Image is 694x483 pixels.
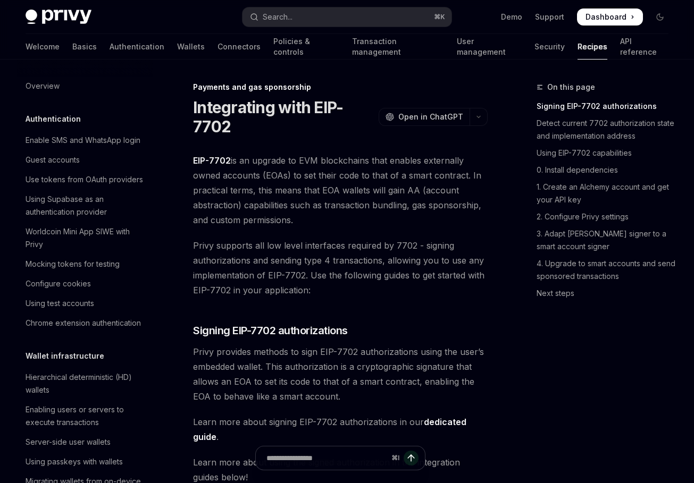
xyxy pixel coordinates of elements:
[537,162,677,179] a: 0. Install dependencies
[17,222,153,254] a: Worldcoin Mini App SIWE with Privy
[17,77,153,96] a: Overview
[273,34,339,60] a: Policies & controls
[17,131,153,150] a: Enable SMS and WhatsApp login
[26,436,111,448] div: Server-side user wallets
[26,80,60,92] div: Overview
[26,350,104,362] h5: Wallet infrastructure
[26,134,140,147] div: Enable SMS and WhatsApp login
[398,112,463,122] span: Open in ChatGPT
[17,400,153,432] a: Enabling users or servers to execute transactions
[537,225,677,255] a: 3. Adapt [PERSON_NAME] signer to a smart account signer
[193,414,488,444] span: Learn more about signing EIP-7702 authorizations in our .
[17,170,153,189] a: Use tokens from OAuth providers
[193,344,488,404] span: Privy provides methods to sign EIP-7702 authorizations using the user’s embedded wallet. This aut...
[193,238,488,298] span: Privy supports all low level interfaces required by 7702 - signing authorizations and sending typ...
[26,371,147,396] div: Hierarchical deterministic (HD) wallets
[193,323,348,338] span: Signing EIP-7702 authorizations
[17,274,153,293] a: Configure cookies
[547,81,595,94] span: On this page
[26,173,143,186] div: Use tokens from OAuth providers
[26,225,147,251] div: Worldcoin Mini App SIWE with Privy
[26,193,147,218] div: Using Supabase as an authentication provider
[537,179,677,208] a: 1. Create an Alchemy account and get your API key
[26,403,147,429] div: Enabling users or servers to execute transactions
[218,34,261,60] a: Connectors
[17,294,153,313] a: Using test accounts
[534,34,565,60] a: Security
[17,150,153,170] a: Guest accounts
[177,34,205,60] a: Wallets
[26,455,123,468] div: Using passkeys with wallets
[577,9,643,26] a: Dashboard
[17,368,153,400] a: Hierarchical deterministic (HD) wallets
[17,433,153,452] a: Server-side user wallets
[26,154,80,166] div: Guest accounts
[263,11,292,23] div: Search...
[26,258,120,270] div: Mocking tokens for testing
[193,82,488,92] div: Payments and gas sponsorship
[193,155,231,166] a: EIP-7702
[266,446,387,470] input: Ask a question...
[26,34,60,60] a: Welcome
[17,255,153,274] a: Mocking tokens for testing
[578,34,607,60] a: Recipes
[404,451,419,465] button: Send message
[434,13,445,21] span: ⌘ K
[537,115,677,145] a: Detect current 7702 authorization state and implementation address
[72,34,97,60] a: Basics
[26,113,81,125] h5: Authentication
[651,9,668,26] button: Toggle dark mode
[586,12,626,22] span: Dashboard
[26,297,94,310] div: Using test accounts
[26,277,91,290] div: Configure cookies
[620,34,668,60] a: API reference
[537,208,677,225] a: 2. Configure Privy settings
[17,190,153,222] a: Using Supabase as an authentication provider
[501,12,522,22] a: Demo
[26,10,91,24] img: dark logo
[537,98,677,115] a: Signing EIP-7702 authorizations
[457,34,522,60] a: User management
[193,153,488,227] span: is an upgrade to EVM blockchains that enables externally owned accounts (EOAs) to set their code ...
[379,108,470,126] button: Open in ChatGPT
[17,313,153,333] a: Chrome extension authentication
[537,255,677,285] a: 4. Upgrade to smart accounts and send sponsored transactions
[193,98,374,136] h1: Integrating with EIP-7702
[535,12,564,22] a: Support
[537,145,677,162] a: Using EIP-7702 capabilities
[352,34,444,60] a: Transaction management
[17,452,153,471] a: Using passkeys with wallets
[243,7,451,27] button: Open search
[26,317,141,329] div: Chrome extension authentication
[537,285,677,302] a: Next steps
[110,34,164,60] a: Authentication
